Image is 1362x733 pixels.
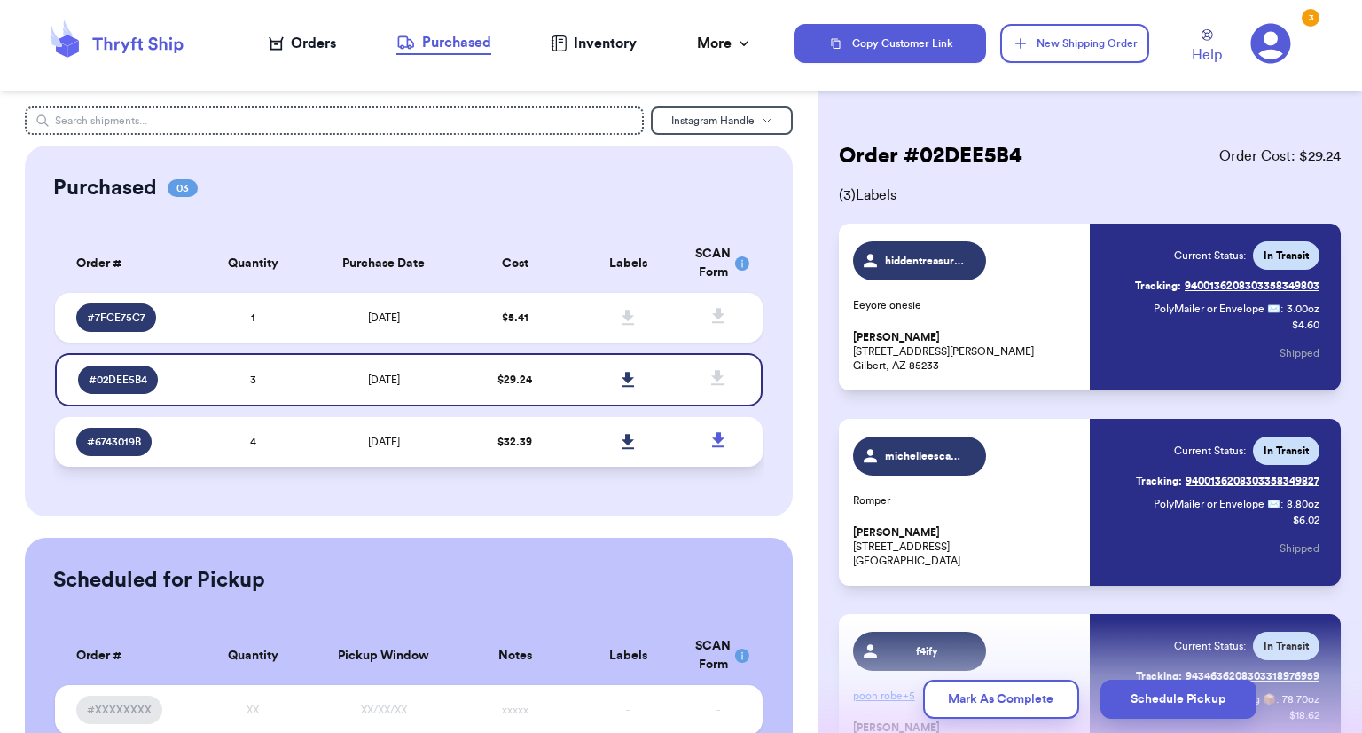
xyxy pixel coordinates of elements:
[196,234,309,293] th: Quantity
[885,644,969,658] span: f4ify
[651,106,793,135] button: Instagram Handle
[1280,302,1283,316] span: :
[497,374,532,385] span: $ 29.24
[626,705,630,715] span: -
[885,449,969,463] span: michelleescamilla.93
[25,106,644,135] input: Search shipments...
[1280,334,1319,373] button: Shipped
[368,374,400,385] span: [DATE]
[1264,444,1309,458] span: In Transit
[1135,272,1319,300] a: Tracking:9400136208303358349803
[1219,146,1341,167] span: Order Cost: $ 29.24
[716,705,720,715] span: -
[839,185,1341,206] span: ( 3 ) Labels
[368,312,400,323] span: [DATE]
[794,24,986,63] button: Copy Customer Link
[839,142,1022,170] h2: Order # 02DEE5B4
[497,437,532,447] span: $ 32.39
[1174,639,1246,653] span: Current Status:
[1192,29,1222,66] a: Help
[853,331,940,344] span: [PERSON_NAME]
[853,525,1079,568] p: [STREET_ADDRESS] [GEOGRAPHIC_DATA]
[1174,248,1246,263] span: Current Status:
[87,311,145,325] span: # 7FCE75C7
[309,234,458,293] th: Purchase Date
[1280,497,1283,511] span: :
[87,435,141,449] span: # 6743019B
[853,493,1079,508] p: Romper
[1302,9,1319,27] div: 3
[1136,662,1319,690] a: Tracking:9434636208303318976959
[368,437,400,447] span: [DATE]
[361,705,407,715] span: XX/XX/XX
[1000,24,1149,63] button: New Shipping Order
[55,627,197,685] th: Order #
[53,566,265,595] h2: Scheduled for Pickup
[551,33,637,54] a: Inventory
[168,179,198,197] span: 03
[53,174,157,202] h2: Purchased
[1287,302,1319,316] span: 3.00 oz
[853,298,1079,312] p: Eeyore onesie
[1136,474,1182,488] span: Tracking:
[1154,303,1280,314] span: PolyMailer or Envelope ✉️
[571,627,685,685] th: Labels
[458,627,572,685] th: Notes
[695,245,741,282] div: SCAN Form
[1292,318,1319,332] p: $ 4.60
[502,312,528,323] span: $ 5.41
[396,32,491,53] div: Purchased
[1100,680,1256,719] button: Schedule Pickup
[458,234,572,293] th: Cost
[923,680,1079,719] button: Mark As Complete
[697,33,753,54] div: More
[1293,513,1319,527] p: $ 6.02
[1135,279,1181,293] span: Tracking:
[695,637,741,674] div: SCAN Form
[1287,497,1319,511] span: 8.80 oz
[1264,248,1309,263] span: In Transit
[1174,444,1246,458] span: Current Status:
[309,627,458,685] th: Pickup Window
[1192,44,1222,66] span: Help
[89,373,147,387] span: # 02DEE5B4
[55,234,197,293] th: Order #
[1264,639,1309,653] span: In Transit
[251,312,254,323] span: 1
[1154,499,1280,509] span: PolyMailer or Envelope ✉️
[671,115,755,126] span: Instagram Handle
[853,526,940,540] span: [PERSON_NAME]
[1136,467,1319,495] a: Tracking:9400136208303358349827
[269,33,336,54] a: Orders
[1250,23,1291,64] a: 3
[250,374,256,385] span: 3
[247,705,259,715] span: XX
[571,234,685,293] th: Labels
[853,330,1079,373] p: [STREET_ADDRESS][PERSON_NAME] Gilbert, AZ 85233
[396,32,491,55] a: Purchased
[250,437,256,447] span: 4
[1280,529,1319,568] button: Shipped
[502,705,528,715] span: xxxxx
[196,627,309,685] th: Quantity
[885,254,969,268] span: hiddentreasureaz
[87,703,152,717] span: #XXXXXXXX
